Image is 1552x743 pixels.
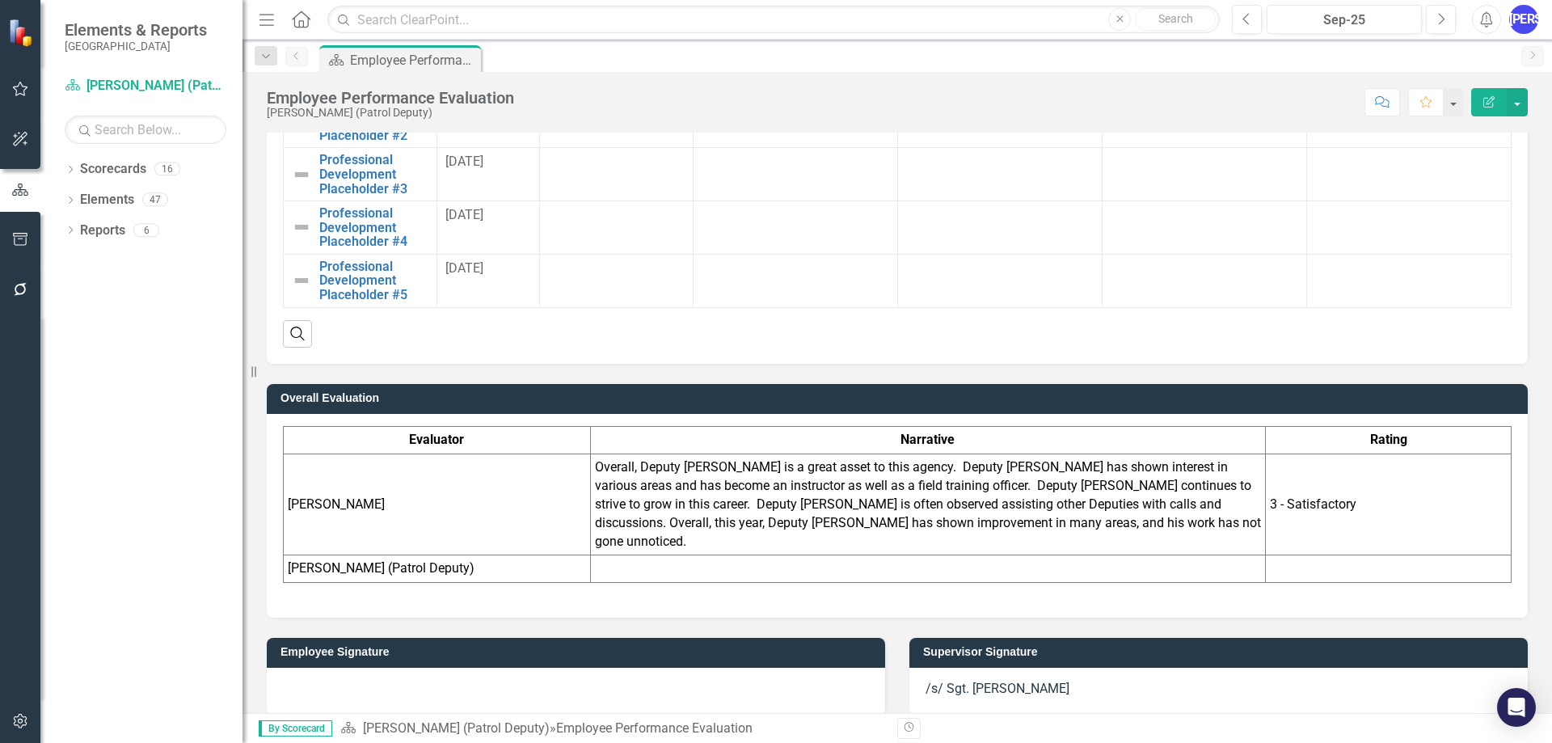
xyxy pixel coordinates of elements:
h3: Overall Evaluation [280,392,1520,404]
td: Double-Click to Edit [1102,254,1306,307]
td: Double-Click to Edit [693,254,897,307]
div: » [340,720,885,738]
td: Double-Click to Edit [437,201,539,255]
p: /s/ Sgt. [PERSON_NAME] [926,680,1512,699]
div: 47 [142,193,168,207]
td: Double-Click to Edit [539,148,693,201]
td: Double-Click to Edit [539,254,693,307]
td: Double-Click to Edit [897,201,1102,255]
h3: Employee Signature [280,646,877,658]
div: Employee Performance Evaluation [267,89,514,107]
a: Professional Development Placeholder #4 [319,206,428,249]
a: Reports [80,222,125,240]
div: Sep-25 [1272,11,1416,30]
img: Not Defined [292,271,311,290]
td: Double-Click to Edit [897,254,1102,307]
td: Double-Click to Edit Right Click for Context Menu [284,201,437,255]
div: Employee Performance Evaluation [556,720,753,736]
td: Double-Click to Edit [1102,201,1306,255]
button: Sep-25 [1267,5,1422,34]
span: [DATE] [445,260,483,276]
td: Double-Click to Edit [1306,254,1511,307]
th: Rating [1266,427,1512,454]
td: Double-Click to Edit [897,148,1102,201]
p: [PERSON_NAME] [288,496,586,514]
td: Overall, Deputy [PERSON_NAME] is a great asset to this agency. Deputy [PERSON_NAME] has shown int... [590,454,1265,555]
a: Professional Development Placeholder #2 [319,100,428,143]
a: Professional Development Placeholder #5 [319,260,428,302]
a: [PERSON_NAME] (Patrol Deputy) [65,77,226,95]
td: Double-Click to Edit Right Click for Context Menu [284,148,437,201]
td: Double-Click to Edit Right Click for Context Menu [284,254,437,307]
button: [PERSON_NAME] [1509,5,1538,34]
a: [PERSON_NAME] (Patrol Deputy) [363,720,550,736]
a: Professional Development Placeholder #3 [319,153,428,196]
img: Not Defined [292,217,311,237]
div: Employee Performance Evaluation [350,50,477,70]
th: Narrative [590,427,1265,454]
div: [PERSON_NAME] (Patrol Deputy) [267,107,514,119]
td: Double-Click to Edit [693,148,897,201]
a: Elements [80,191,134,209]
input: Search Below... [65,116,226,144]
span: By Scorecard [259,720,332,737]
div: 6 [133,223,159,237]
span: [DATE] [445,154,483,169]
td: Double-Click to Edit [1102,148,1306,201]
td: Double-Click to Edit [1306,148,1511,201]
th: Evaluator [284,427,591,454]
td: Double-Click to Edit [1306,201,1511,255]
div: 16 [154,163,180,176]
button: Search [1135,8,1216,31]
td: Double-Click to Edit [693,201,897,255]
img: Not Defined [292,165,311,184]
input: Search ClearPoint... [327,6,1220,34]
a: Scorecards [80,160,146,179]
span: Elements & Reports [65,20,207,40]
td: 3 - Satisfactory [1266,454,1512,555]
div: Open Intercom Messenger [1497,688,1536,727]
span: [DATE] [445,207,483,222]
small: [GEOGRAPHIC_DATA] [65,40,207,53]
td: [PERSON_NAME] (Patrol Deputy) [284,555,591,583]
td: Double-Click to Edit [437,254,539,307]
td: Double-Click to Edit [539,201,693,255]
span: Search [1158,12,1193,25]
img: ClearPoint Strategy [8,19,36,47]
td: Double-Click to Edit [437,148,539,201]
h3: Supervisor Signature [923,646,1520,658]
